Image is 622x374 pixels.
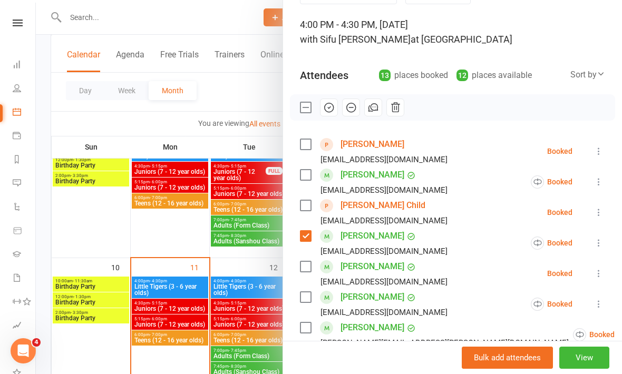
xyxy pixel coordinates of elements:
[320,336,569,350] div: [PERSON_NAME][EMAIL_ADDRESS][PERSON_NAME][DOMAIN_NAME]
[13,125,36,149] a: Payments
[456,70,468,81] div: 12
[547,209,572,216] div: Booked
[300,68,348,83] div: Attendees
[341,289,404,306] a: [PERSON_NAME]
[573,328,615,341] div: Booked
[570,68,605,82] div: Sort by
[320,306,448,319] div: [EMAIL_ADDRESS][DOMAIN_NAME]
[300,34,411,45] span: with Sifu [PERSON_NAME]
[320,275,448,289] div: [EMAIL_ADDRESS][DOMAIN_NAME]
[531,175,572,189] div: Booked
[379,70,391,81] div: 13
[341,197,425,214] a: [PERSON_NAME] Child
[300,17,605,47] div: 4:00 PM - 4:30 PM, [DATE]
[11,338,36,363] iframe: Intercom live chat
[379,68,448,83] div: places booked
[341,258,404,275] a: [PERSON_NAME]
[320,153,448,166] div: [EMAIL_ADDRESS][DOMAIN_NAME]
[559,347,609,369] button: View
[411,34,512,45] span: at [GEOGRAPHIC_DATA]
[32,338,41,347] span: 4
[456,68,532,83] div: places available
[547,270,572,277] div: Booked
[320,183,448,197] div: [EMAIL_ADDRESS][DOMAIN_NAME]
[13,77,36,101] a: People
[547,147,572,155] div: Booked
[13,149,36,172] a: Reports
[341,136,404,153] a: [PERSON_NAME]
[13,54,36,77] a: Dashboard
[341,166,404,183] a: [PERSON_NAME]
[341,319,404,336] a: [PERSON_NAME]
[531,237,572,250] div: Booked
[341,228,404,244] a: [PERSON_NAME]
[531,298,572,311] div: Booked
[462,347,553,369] button: Bulk add attendees
[320,244,448,258] div: [EMAIL_ADDRESS][DOMAIN_NAME]
[13,101,36,125] a: Calendar
[320,214,448,228] div: [EMAIL_ADDRESS][DOMAIN_NAME]
[13,220,36,243] a: Product Sales
[13,314,36,338] a: Assessments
